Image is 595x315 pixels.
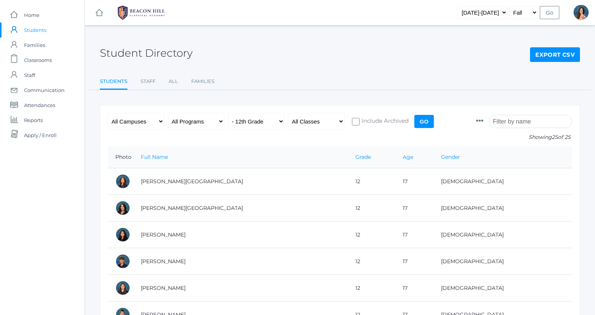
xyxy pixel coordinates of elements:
[140,74,156,89] a: Staff
[24,23,46,38] span: Students
[108,146,133,168] th: Photo
[133,275,348,301] td: [PERSON_NAME]
[433,222,572,248] td: [DEMOGRAPHIC_DATA]
[348,195,396,222] td: 12
[359,117,409,126] span: Include Archived
[395,168,433,195] td: 17
[133,222,348,248] td: [PERSON_NAME]
[24,83,65,98] span: Communication
[395,195,433,222] td: 17
[348,222,396,248] td: 12
[115,254,130,269] div: Solomon Balli
[133,168,348,195] td: [PERSON_NAME][GEOGRAPHIC_DATA]
[414,115,434,128] input: Go
[191,74,214,89] a: Families
[24,38,45,53] span: Families
[433,275,572,301] td: [DEMOGRAPHIC_DATA]
[433,195,572,222] td: [DEMOGRAPHIC_DATA]
[24,113,43,128] span: Reports
[24,8,39,23] span: Home
[24,98,55,113] span: Attendances
[100,74,127,90] a: Students
[24,53,52,68] span: Classrooms
[395,275,433,301] td: 17
[348,168,396,195] td: 12
[552,134,558,140] span: 25
[115,200,130,216] div: Victoria Arellano
[540,6,559,19] input: Go
[141,154,168,160] a: Full Name
[348,275,396,301] td: 12
[115,174,130,189] div: Charlotte Abdulla
[24,128,57,143] span: Apply / Enroll
[115,227,130,242] div: Isabella Arteaga
[348,248,396,275] td: 12
[395,222,433,248] td: 17
[133,248,348,275] td: [PERSON_NAME]
[530,47,580,62] a: Export CSV
[395,248,433,275] td: 17
[169,74,178,89] a: All
[441,154,460,160] a: Gender
[489,115,572,128] input: Filter by name
[24,68,35,83] span: Staff
[113,3,169,22] img: 1_BHCALogos-05.png
[355,154,371,160] a: Grade
[433,168,572,195] td: [DEMOGRAPHIC_DATA]
[433,248,572,275] td: [DEMOGRAPHIC_DATA]
[352,118,359,125] input: Include Archived
[476,133,572,141] p: Showing of 25
[133,195,348,222] td: [PERSON_NAME][GEOGRAPHIC_DATA]
[574,5,589,20] div: Rebecca Salazar
[100,47,193,59] h2: Student Directory
[115,280,130,295] div: Lillian Bannon
[403,154,413,160] a: Age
